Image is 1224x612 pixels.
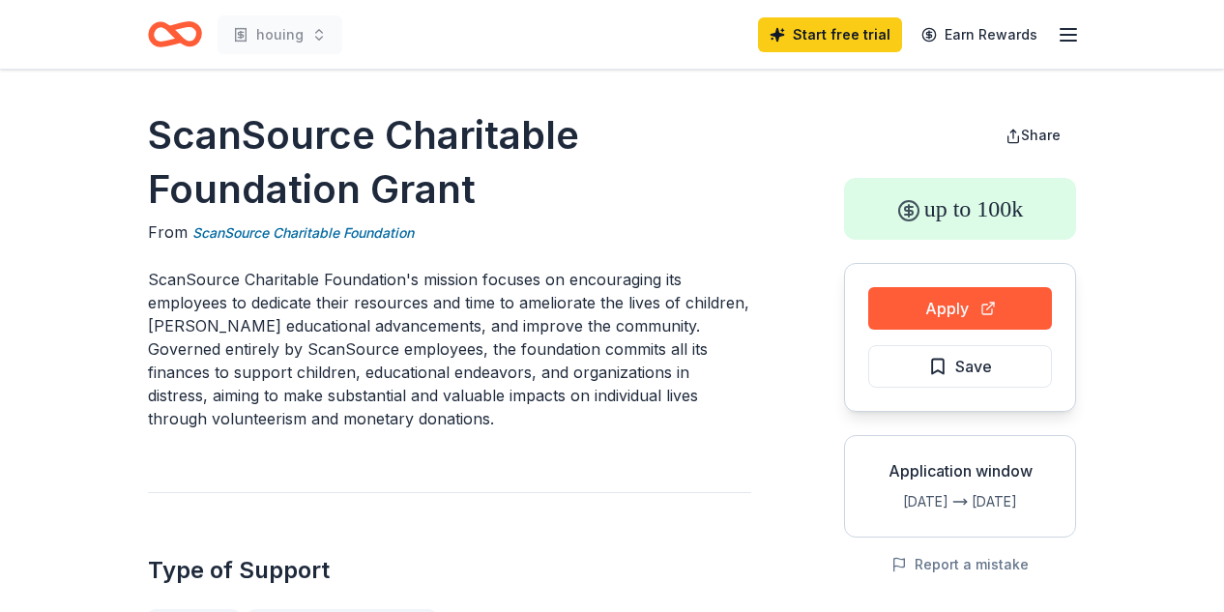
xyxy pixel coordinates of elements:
button: Report a mistake [891,553,1029,576]
div: [DATE] [972,490,1060,513]
a: Start free trial [758,17,902,52]
button: Save [868,345,1052,388]
h1: ScanSource Charitable Foundation Grant [148,108,751,217]
button: Share [990,116,1076,155]
div: Application window [860,459,1060,482]
h2: Type of Support [148,555,751,586]
a: ScanSource Charitable Foundation [192,221,414,245]
a: Earn Rewards [910,17,1049,52]
div: From [148,220,751,245]
button: houing [218,15,342,54]
div: up to 100k [844,178,1076,240]
span: houing [256,23,304,46]
span: Save [955,354,992,379]
div: [DATE] [860,490,948,513]
p: ScanSource Charitable Foundation's mission focuses on encouraging its employees to dedicate their... [148,268,751,430]
a: Home [148,12,202,57]
button: Apply [868,287,1052,330]
span: Share [1021,127,1061,143]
